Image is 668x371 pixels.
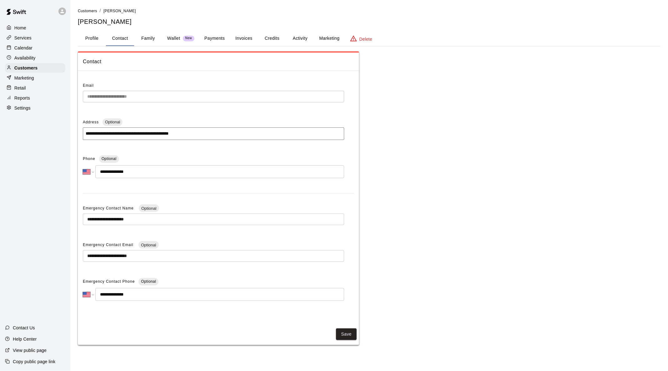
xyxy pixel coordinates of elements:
button: Invoices [230,31,258,46]
p: View public page [13,347,47,353]
div: basic tabs example [78,31,660,46]
h5: [PERSON_NAME] [78,18,660,26]
span: Emergency Contact Email [83,243,135,247]
a: Calendar [5,43,65,53]
p: Reports [14,95,30,101]
p: Marketing [14,75,34,81]
span: Emergency Contact Name [83,206,135,210]
span: Optional [138,243,158,247]
button: Credits [258,31,286,46]
a: Settings [5,103,65,113]
span: Optional [103,120,123,124]
div: The email of an existing customer can only be changed by the customer themselves at https://book.... [83,91,344,102]
p: Settings [14,105,31,111]
button: Profile [78,31,106,46]
p: Calendar [14,45,33,51]
a: Retail [5,83,65,93]
a: Reports [5,93,65,103]
button: Save [336,328,357,340]
a: Home [5,23,65,33]
button: Payments [199,31,230,46]
button: Activity [286,31,314,46]
p: Delete [359,36,372,42]
p: Copy public page link [13,358,55,365]
span: Email [83,83,94,88]
span: Phone [83,154,95,164]
a: Services [5,33,65,43]
p: Wallet [167,35,180,42]
a: Customers [5,63,65,73]
a: Availability [5,53,65,63]
p: Customers [14,65,38,71]
p: Contact Us [13,325,35,331]
p: Help Center [13,336,37,342]
p: Availability [14,55,36,61]
span: Optional [139,206,159,211]
span: New [183,36,194,40]
span: Customers [78,9,97,13]
button: Family [134,31,162,46]
nav: breadcrumb [78,8,660,14]
span: Address [83,120,99,124]
a: Marketing [5,73,65,83]
span: Contact [83,58,354,66]
span: [PERSON_NAME] [103,9,136,13]
p: Retail [14,85,26,91]
p: Services [14,35,32,41]
li: / [100,8,101,14]
button: Marketing [314,31,344,46]
a: Customers [78,8,97,13]
span: Optional [102,157,117,161]
span: Emergency Contact Phone [83,277,135,287]
button: Contact [106,31,134,46]
span: Optional [141,279,156,284]
p: Home [14,25,26,31]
